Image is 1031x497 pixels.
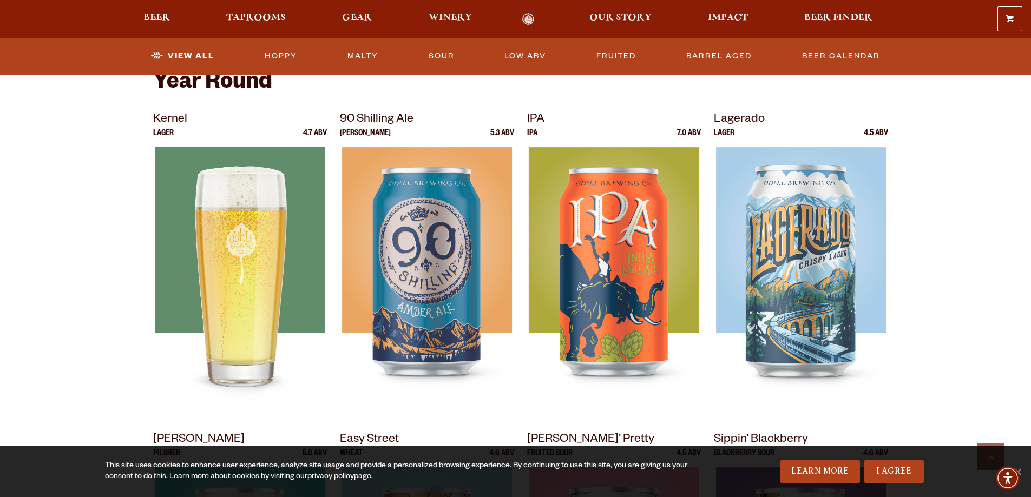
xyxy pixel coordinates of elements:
a: Lagerado Lager 4.5 ABV Lagerado Lagerado [714,110,888,418]
a: Kernel Lager 4.7 ABV Kernel Kernel [153,110,327,418]
p: [PERSON_NAME]’ Pretty [527,430,701,450]
a: Odell Home [508,13,549,25]
a: 90 Shilling Ale [PERSON_NAME] 5.3 ABV 90 Shilling Ale 90 Shilling Ale [340,110,514,418]
a: Winery [422,13,479,25]
a: Beer Finder [797,13,879,25]
a: View All [147,44,219,69]
a: Beer [136,13,177,25]
span: Gear [342,14,372,22]
a: Learn More [780,460,860,483]
a: Low ABV [500,44,550,69]
a: Fruited [592,44,640,69]
img: 90 Shilling Ale [342,147,512,418]
p: Sippin’ Blackberry [714,430,888,450]
span: Beer [143,14,170,22]
h2: Year Round [153,71,878,97]
p: IPA [527,110,701,130]
p: 90 Shilling Ale [340,110,514,130]
div: This site uses cookies to enhance user experience, analyze site usage and provide a personalized ... [105,461,691,482]
p: 7.0 ABV [677,130,701,147]
p: IPA [527,130,537,147]
img: Lagerado [716,147,886,418]
a: Scroll to top [977,443,1004,470]
img: Kernel [155,147,325,418]
p: Lagerado [714,110,888,130]
p: [PERSON_NAME] [340,130,391,147]
a: Barrel Aged [682,44,756,69]
p: Lager [153,130,174,147]
p: Lager [714,130,734,147]
a: Taprooms [219,13,293,25]
p: 5.3 ABV [490,130,514,147]
p: Kernel [153,110,327,130]
p: Easy Street [340,430,514,450]
a: Sour [424,44,459,69]
img: IPA [529,147,699,418]
span: Taprooms [226,14,286,22]
a: privacy policy [307,473,354,481]
a: IPA IPA 7.0 ABV IPA IPA [527,110,701,418]
p: 4.7 ABV [303,130,327,147]
p: [PERSON_NAME] [153,430,327,450]
p: 4.5 ABV [864,130,888,147]
a: Hoppy [260,44,301,69]
a: Gear [335,13,379,25]
a: Beer Calendar [798,44,884,69]
a: Our Story [582,13,659,25]
a: Impact [701,13,755,25]
span: Beer Finder [804,14,872,22]
span: Impact [708,14,748,22]
span: Winery [429,14,472,22]
span: Our Story [589,14,652,22]
a: I Agree [864,460,924,483]
a: Malty [343,44,383,69]
div: Accessibility Menu [996,466,1020,490]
